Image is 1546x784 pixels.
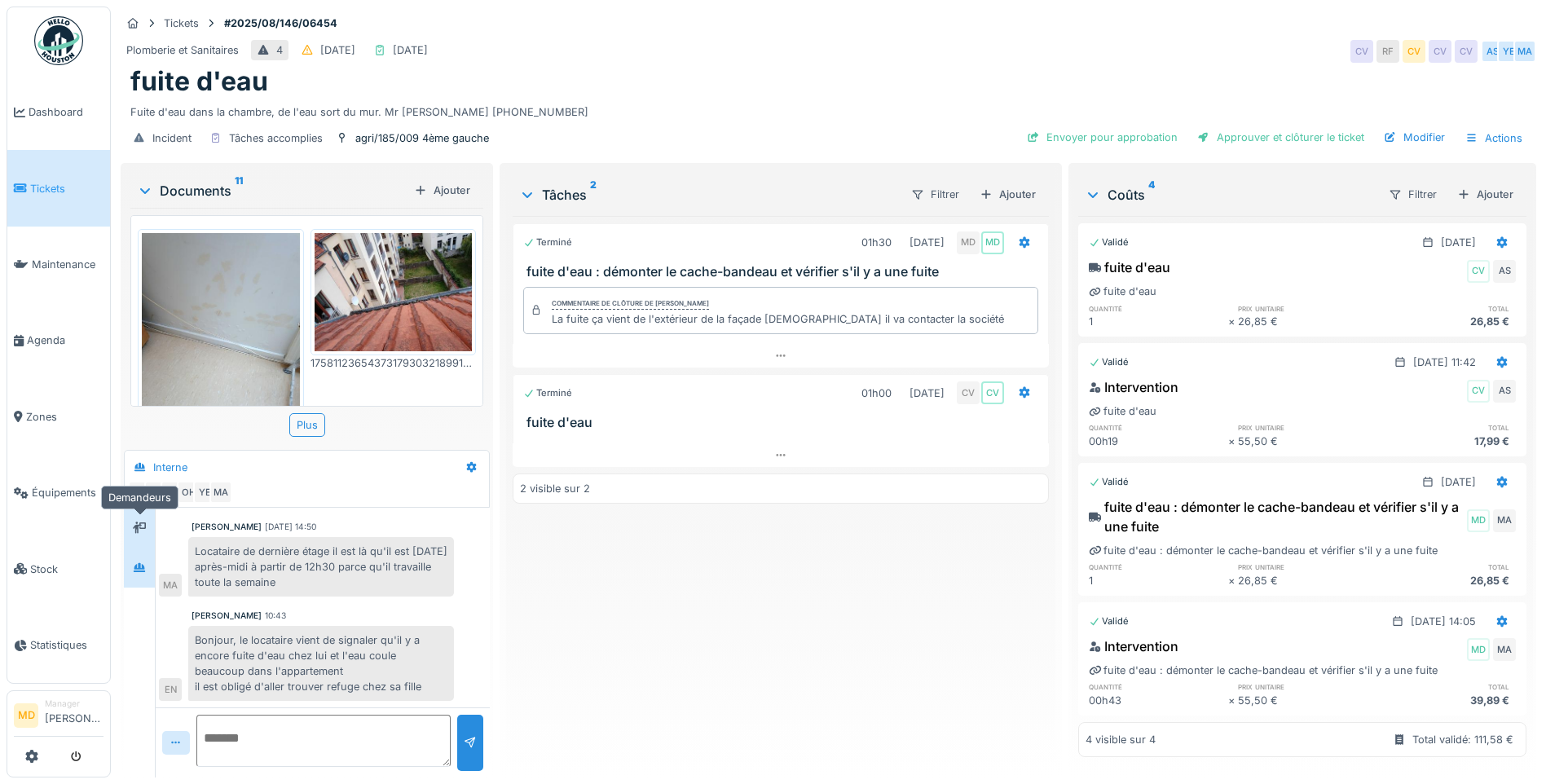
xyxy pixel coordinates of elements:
div: MA [159,574,182,597]
div: fuite d'eau [1089,403,1156,419]
div: Filtrer [904,183,967,206]
div: La fuite ça vient de l'extérieur de la façade [DEMOGRAPHIC_DATA] il va contacter la société [552,311,1004,327]
div: MA [1493,509,1516,532]
div: 55,50 € [1238,434,1376,449]
div: Validé [1089,355,1129,369]
img: Badge_color-CXgf-gQk.svg [34,16,83,65]
div: × [1228,573,1239,588]
div: Locataire de dernière étage il est là qu'il est [DATE] après-midi à partir de 12h30 parce qu'il t... [188,537,454,597]
div: fuite d'eau [1089,258,1170,277]
div: × [1228,314,1239,329]
div: CV [1350,40,1373,63]
span: Stock [30,562,104,577]
div: [PERSON_NAME] [192,610,262,622]
div: Validé [1089,475,1129,489]
div: 1 [1089,573,1227,588]
div: 26,85 € [1238,314,1376,329]
div: Commentaire de clôture de [PERSON_NAME] [552,298,709,310]
h6: prix unitaire [1238,303,1376,314]
div: RF [1376,40,1399,63]
h1: fuite d'eau [130,66,268,97]
a: MD Manager[PERSON_NAME] [14,698,104,737]
div: YE [1497,40,1520,63]
div: 2 visible sur 2 [520,481,590,496]
div: 00h19 [1089,434,1227,449]
h6: total [1377,303,1516,314]
div: MD [1467,509,1490,532]
strong: #2025/08/146/06454 [218,15,344,31]
div: [DATE] 14:05 [1411,614,1476,629]
a: Zones [7,379,110,455]
div: 17,99 € [1377,434,1516,449]
h6: prix unitaire [1238,562,1376,572]
div: CV [1467,260,1490,283]
div: 26,85 € [1238,573,1376,588]
h6: quantité [1089,422,1227,433]
h6: prix unitaire [1238,681,1376,692]
div: CV [1403,40,1425,63]
a: Agenda [7,302,110,378]
div: CV [1429,40,1451,63]
div: [DATE] 11:42 [1413,355,1476,370]
img: 6ony3czb1fyk6pit2b45xzvquobj [142,233,300,443]
div: Validé [1089,236,1129,249]
div: Documents [137,181,407,200]
li: [PERSON_NAME] [45,698,104,733]
div: CV [144,481,167,504]
div: CV [1467,380,1490,403]
div: [DATE] [1441,474,1476,490]
div: Demandeurs [101,486,178,509]
div: Terminé [523,386,572,400]
div: AS [1481,40,1504,63]
div: fuite d'eau : démonter le cache-bandeau et vérifier s'il y a une fuite [1089,497,1464,536]
div: Actions [1458,126,1530,150]
div: fuite d'eau : démonter le cache-bandeau et vérifier s'il y a une fuite [1089,663,1438,678]
div: Ajouter [1451,183,1520,205]
div: [DATE] [393,42,428,58]
sup: 11 [235,181,243,200]
div: [DATE] [320,42,355,58]
a: Équipements [7,455,110,531]
li: MD [14,703,38,728]
div: YE [193,481,216,504]
div: MA [1493,638,1516,661]
div: 01h00 [861,385,892,401]
h6: quantité [1089,303,1227,314]
div: Ajouter [973,183,1042,205]
div: Intervention [1089,377,1178,397]
div: Interne [153,460,187,475]
div: 4 [276,42,283,58]
div: Tâches [519,185,897,205]
div: 01h30 [861,235,892,250]
a: Maintenance [7,227,110,302]
h3: fuite d'eau [526,415,1042,430]
div: Validé [1089,614,1129,628]
div: × [1228,693,1239,708]
div: [DATE] [910,235,945,250]
div: Incident [152,130,192,146]
div: [DATE] 14:50 [265,521,316,533]
div: OH [177,481,200,504]
div: Manager [45,698,104,710]
span: Équipements [32,485,104,500]
h6: prix unitaire [1238,422,1376,433]
div: Tâches accomplies [229,130,323,146]
div: CV [1455,40,1478,63]
div: Fuite d'eau dans la chambre, de l'eau sort du mur. Mr [PERSON_NAME] [PHONE_NUMBER] [130,98,1526,120]
span: Dashboard [29,104,104,120]
h3: fuite d'eau : démonter le cache-bandeau et vérifier s'il y a une fuite [526,264,1042,280]
div: MD [128,481,151,504]
h6: total [1377,422,1516,433]
div: 39,89 € [1377,693,1516,708]
span: Tickets [30,181,104,196]
div: CV [981,381,1004,404]
span: Statistiques [30,637,104,653]
div: Plus [289,413,325,437]
div: Envoyer pour approbation [1020,126,1184,148]
div: 10:43 [265,610,286,622]
div: MD [957,231,980,254]
h6: total [1377,681,1516,692]
a: Dashboard [7,74,110,150]
div: AS [1493,260,1516,283]
div: AS [161,481,183,504]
